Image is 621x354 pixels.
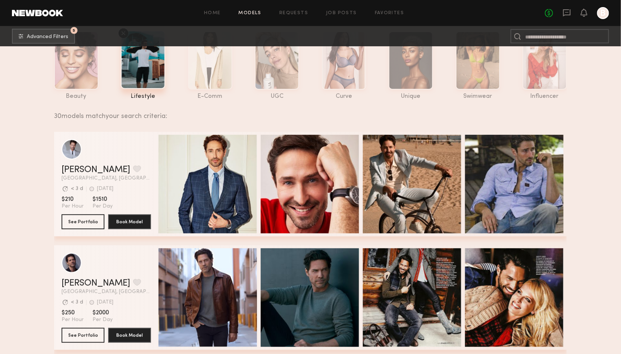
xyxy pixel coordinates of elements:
[108,328,151,343] button: Book Model
[97,186,113,192] div: [DATE]
[326,11,357,16] a: Job Posts
[27,34,68,40] span: Advanced Filters
[92,317,113,323] span: Per Day
[73,29,75,32] span: 5
[322,93,366,100] div: curve
[255,93,299,100] div: UGC
[12,29,75,44] button: 5Advanced Filters
[62,317,84,323] span: Per Hour
[204,11,221,16] a: Home
[62,328,104,343] button: See Portfolio
[456,93,500,100] div: swimwear
[62,289,151,295] span: [GEOGRAPHIC_DATA], [GEOGRAPHIC_DATA]
[108,214,151,229] button: Book Model
[62,279,130,288] a: [PERSON_NAME]
[62,176,151,181] span: [GEOGRAPHIC_DATA], [GEOGRAPHIC_DATA]
[239,11,261,16] a: Models
[62,309,84,317] span: $250
[375,11,404,16] a: Favorites
[71,186,83,192] div: < 3 d
[54,93,98,100] div: beauty
[188,93,232,100] div: e-comm
[523,93,567,100] div: influencer
[62,214,104,229] button: See Portfolio
[279,11,308,16] a: Requests
[92,203,113,210] span: Per Day
[62,196,84,203] span: $210
[62,203,84,210] span: Per Hour
[71,300,83,305] div: < 3 d
[54,104,561,120] div: 30 models match your search criteria:
[389,93,433,100] div: unique
[97,300,113,305] div: [DATE]
[92,196,113,203] span: $1510
[597,7,609,19] a: B
[62,165,130,174] a: [PERSON_NAME]
[92,309,113,317] span: $2000
[121,93,165,100] div: lifestyle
